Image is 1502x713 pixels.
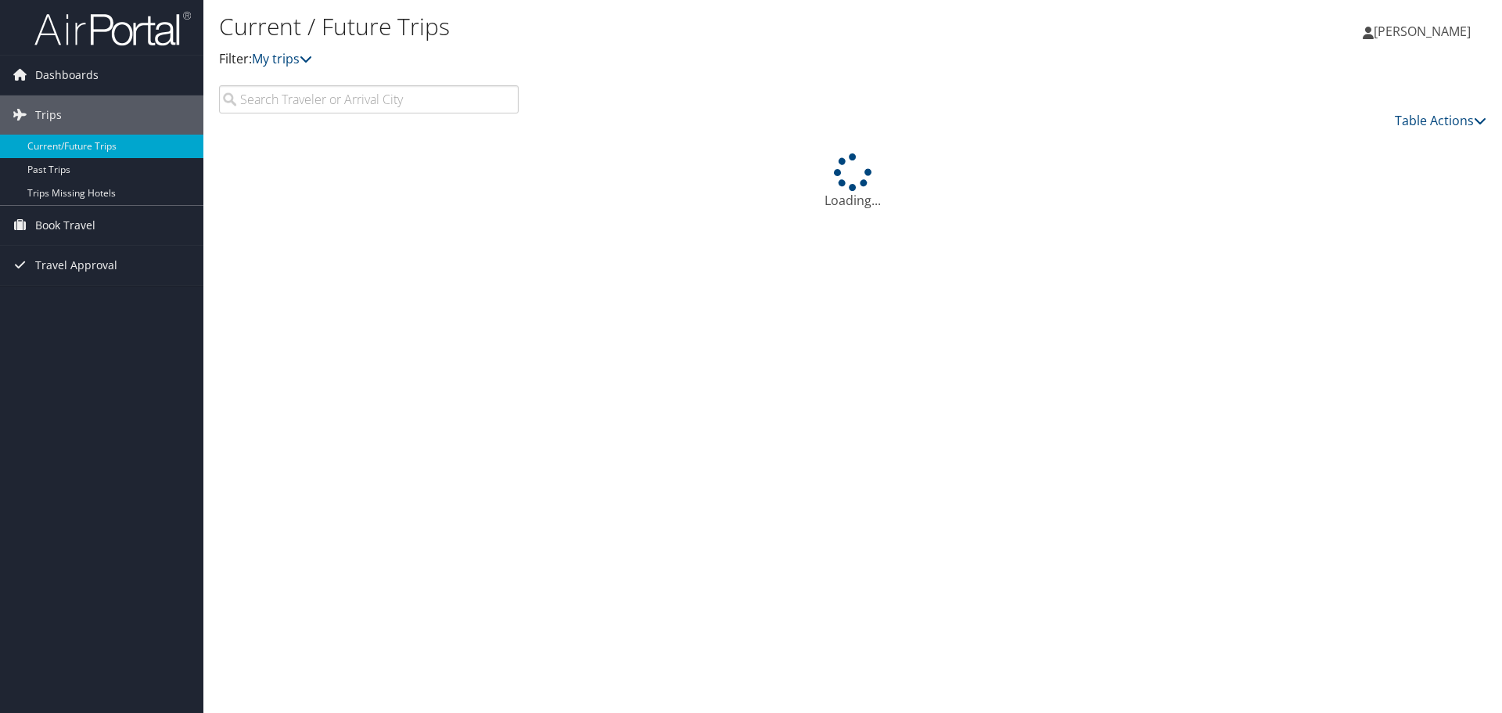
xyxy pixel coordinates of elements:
a: [PERSON_NAME] [1363,8,1486,55]
h1: Current / Future Trips [219,10,1064,43]
span: Book Travel [35,206,95,245]
img: airportal-logo.png [34,10,191,47]
span: Trips [35,95,62,135]
span: [PERSON_NAME] [1374,23,1471,40]
a: Table Actions [1395,112,1486,129]
span: Travel Approval [35,246,117,285]
input: Search Traveler or Arrival City [219,85,519,113]
span: Dashboards [35,56,99,95]
div: Loading... [219,153,1486,210]
p: Filter: [219,49,1064,70]
a: My trips [252,50,312,67]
